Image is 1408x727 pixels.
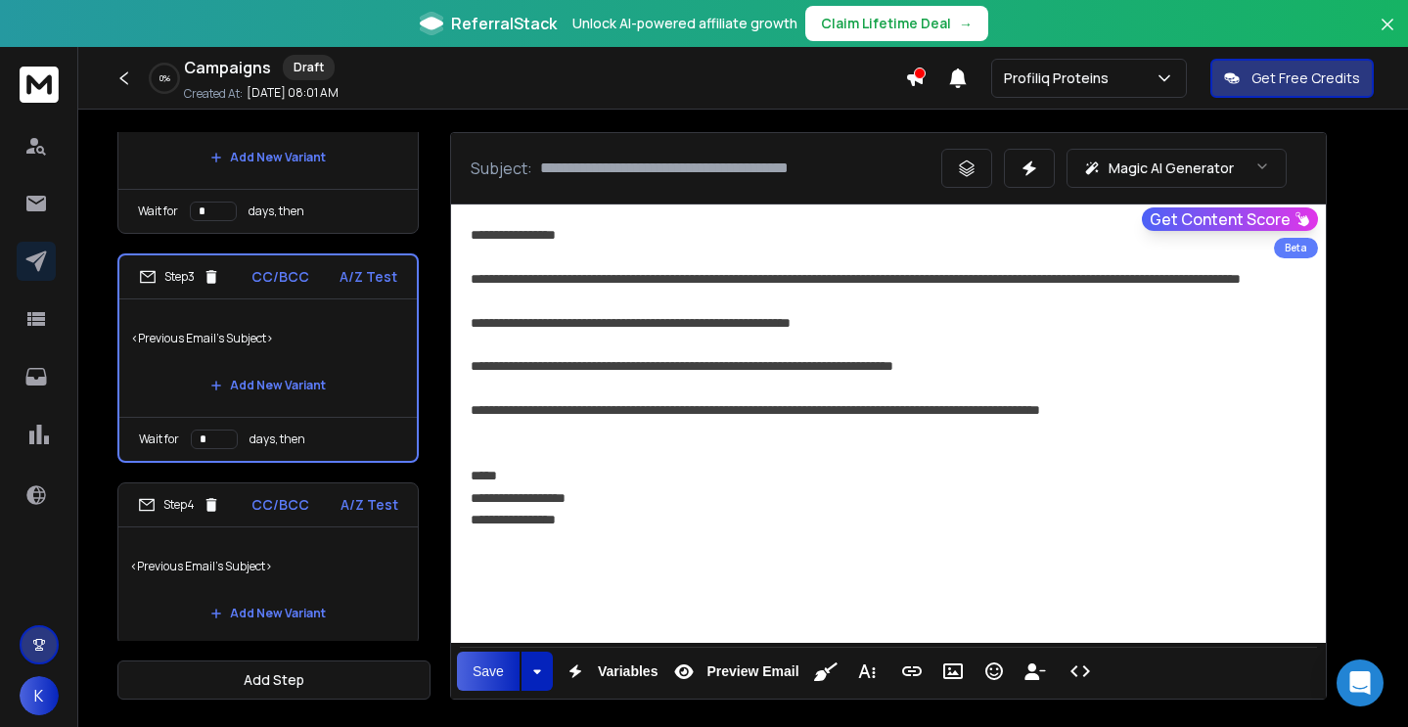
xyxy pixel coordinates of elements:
button: Magic AI Generator [1067,149,1287,188]
button: K [20,676,59,715]
p: Get Free Credits [1251,68,1360,88]
span: → [959,14,973,33]
button: Get Free Credits [1210,59,1374,98]
button: Clean HTML [807,652,844,691]
li: Step4CC/BCCA/Z Test<Previous Email's Subject>Add New Variant [117,482,419,646]
div: Beta [1274,238,1318,258]
p: <Previous Email's Subject> [131,311,405,366]
p: Created At: [184,86,243,102]
p: Magic AI Generator [1109,159,1234,178]
button: Save [457,652,520,691]
p: CC/BCC [251,267,309,287]
button: Insert Image (⌘P) [934,652,972,691]
span: ReferralStack [451,12,557,35]
p: 0 % [159,72,170,84]
span: Preview Email [703,663,802,680]
h1: Campaigns [184,56,271,79]
button: Insert Unsubscribe Link [1017,652,1054,691]
p: Wait for [139,432,179,447]
p: days, then [249,204,304,219]
div: Open Intercom Messenger [1337,659,1384,706]
div: Draft [283,55,335,80]
p: A/Z Test [341,495,398,515]
p: CC/BCC [251,495,309,515]
p: <Previous Email's Subject> [130,539,406,594]
p: A/Z Test [340,267,397,287]
button: Add Step [117,660,431,700]
button: Insert Link (⌘K) [893,652,931,691]
button: Add New Variant [195,138,341,177]
p: Unlock AI-powered affiliate growth [572,14,797,33]
button: Claim Lifetime Deal→ [805,6,988,41]
button: Code View [1062,652,1099,691]
span: Variables [594,663,662,680]
button: Add New Variant [195,366,341,405]
button: Emoticons [976,652,1013,691]
button: More Text [848,652,886,691]
button: Get Content Score [1142,207,1318,231]
p: Wait for [138,204,178,219]
p: [DATE] 08:01 AM [247,85,339,101]
button: Preview Email [665,652,802,691]
div: Step 4 [138,496,220,514]
button: Add New Variant [195,594,341,633]
p: days, then [250,432,305,447]
p: Profiliq Proteins [1004,68,1116,88]
li: Step3CC/BCCA/Z Test<Previous Email's Subject>Add New VariantWait fordays, then [117,253,419,463]
p: Subject: [471,157,532,180]
button: Variables [557,652,662,691]
button: Close banner [1375,12,1400,59]
div: Step 3 [139,268,220,286]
